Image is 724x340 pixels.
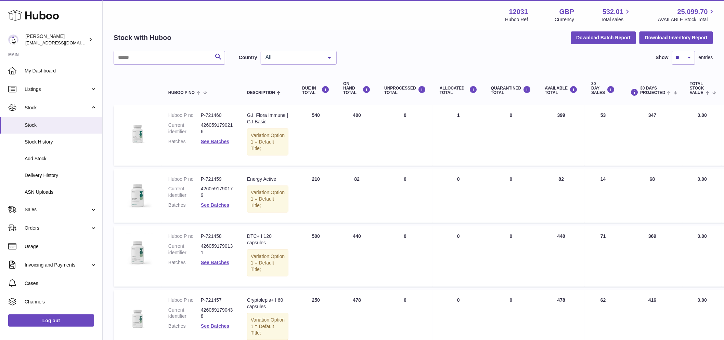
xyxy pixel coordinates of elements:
dt: Current identifier [168,243,201,256]
img: product image [120,112,155,146]
span: 0.00 [698,112,707,118]
span: AVAILABLE Stock Total [658,16,716,23]
td: 440 [538,226,585,286]
strong: 12031 [509,7,528,16]
span: Total sales [601,16,631,23]
div: DUE IN TOTAL [302,86,329,95]
td: 0 [377,169,433,223]
span: Option 1 = Default Title; [251,133,285,151]
span: Option 1 = Default Title; [251,190,285,208]
a: Log out [8,314,94,327]
span: Stock [25,122,97,128]
div: [PERSON_NAME] [25,33,87,46]
div: Variation: [247,313,288,340]
td: 53 [585,105,622,165]
dt: Huboo P no [168,297,201,303]
td: 0 [433,226,484,286]
a: 25,099.70 AVAILABLE Stock Total [658,7,716,23]
td: 71 [585,226,622,286]
dt: Huboo P no [168,233,201,240]
span: 0.00 [698,233,707,239]
span: Total stock value [690,82,704,95]
dd: 4260591790216 [201,122,233,135]
span: 0.00 [698,297,707,303]
a: See Batches [201,260,229,265]
td: 400 [336,105,377,165]
td: 369 [622,226,683,286]
td: 210 [295,169,336,223]
dd: P-721459 [201,176,233,182]
td: 0 [377,226,433,286]
span: 0 [510,176,513,182]
span: Option 1 = Default Title; [251,317,285,336]
div: QUARANTINED Total [491,86,531,95]
span: Delivery History [25,172,97,179]
span: My Dashboard [25,68,97,74]
div: DTC+ I 120 capsules [247,233,288,246]
img: product image [120,233,155,267]
div: UNPROCESSED Total [384,86,426,95]
strong: GBP [559,7,574,16]
span: All [264,54,323,61]
td: 440 [336,226,377,286]
button: Download Batch Report [571,31,636,44]
span: 30 DAYS PROJECTED [641,86,665,95]
dt: Current identifier [168,122,201,135]
a: 532.01 Total sales [601,7,631,23]
dd: 4260591790438 [201,307,233,320]
a: See Batches [201,323,229,329]
img: product image [120,297,155,331]
span: [EMAIL_ADDRESS][DOMAIN_NAME] [25,40,101,45]
span: Channels [25,299,97,305]
span: 0 [510,233,513,239]
dd: P-721457 [201,297,233,303]
td: 82 [336,169,377,223]
td: 68 [622,169,683,223]
td: 14 [585,169,622,223]
dt: Batches [168,323,201,329]
span: entries [699,54,713,61]
a: See Batches [201,202,229,208]
img: internalAdmin-12031@internal.huboo.com [8,35,18,45]
dt: Current identifier [168,186,201,199]
td: 500 [295,226,336,286]
dd: 4260591790131 [201,243,233,256]
span: Invoicing and Payments [25,262,90,268]
dd: P-721458 [201,233,233,240]
a: See Batches [201,139,229,144]
div: Cryptolepis+ I 60 capsules [247,297,288,310]
span: Stock History [25,139,97,145]
span: 25,099.70 [677,7,708,16]
dd: P-721460 [201,112,233,119]
div: Huboo Ref [505,16,528,23]
div: Currency [555,16,574,23]
td: 399 [538,105,585,165]
dt: Batches [168,138,201,145]
td: 0 [433,169,484,223]
img: product image [120,176,155,210]
span: Orders [25,225,90,231]
button: Download Inventory Report [639,31,713,44]
div: 30 DAY SALES [592,82,615,95]
dd: 4260591790179 [201,186,233,199]
dt: Huboo P no [168,176,201,182]
div: ON HAND Total [343,82,371,95]
span: Cases [25,280,97,287]
span: Option 1 = Default Title; [251,254,285,272]
label: Country [239,54,257,61]
label: Show [656,54,669,61]
td: 82 [538,169,585,223]
span: 0 [510,297,513,303]
span: 0 [510,112,513,118]
td: 540 [295,105,336,165]
span: Sales [25,206,90,213]
div: ALLOCATED Total [440,86,477,95]
div: Variation: [247,128,288,155]
span: Huboo P no [168,91,195,95]
span: 532.01 [603,7,623,16]
span: 0.00 [698,176,707,182]
span: Listings [25,86,90,93]
span: ASN Uploads [25,189,97,195]
span: Description [247,91,275,95]
td: 0 [377,105,433,165]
